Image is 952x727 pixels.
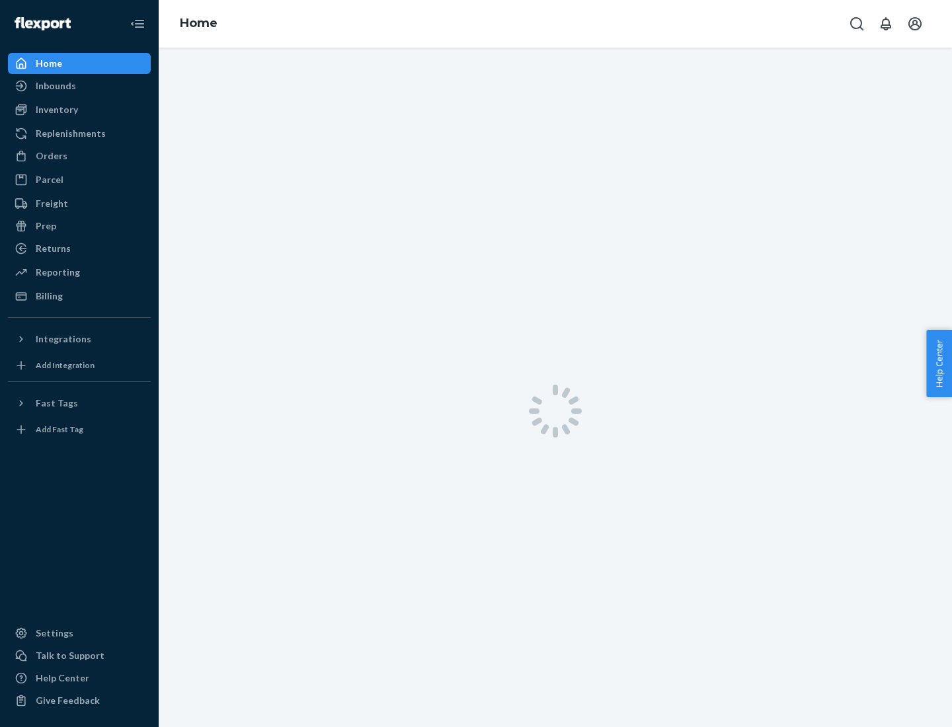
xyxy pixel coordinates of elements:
a: Reporting [8,262,151,283]
div: Talk to Support [36,649,104,662]
div: Settings [36,627,73,640]
button: Close Navigation [124,11,151,37]
div: Home [36,57,62,70]
div: Give Feedback [36,694,100,707]
a: Replenishments [8,123,151,144]
button: Open account menu [902,11,928,37]
a: Inbounds [8,75,151,96]
a: Help Center [8,668,151,689]
div: Integrations [36,332,91,346]
a: Returns [8,238,151,259]
img: Flexport logo [15,17,71,30]
button: Integrations [8,328,151,350]
a: Talk to Support [8,645,151,666]
button: Open Search Box [844,11,870,37]
div: Freight [36,197,68,210]
ol: breadcrumbs [169,5,228,43]
div: Parcel [36,173,63,186]
a: Orders [8,145,151,167]
a: Settings [8,623,151,644]
button: Fast Tags [8,393,151,414]
div: Help Center [36,671,89,685]
a: Prep [8,215,151,237]
div: Reporting [36,266,80,279]
div: Returns [36,242,71,255]
div: Add Fast Tag [36,424,83,435]
a: Home [8,53,151,74]
button: Open notifications [873,11,899,37]
div: Orders [36,149,67,163]
div: Prep [36,219,56,233]
a: Inventory [8,99,151,120]
a: Home [180,16,218,30]
a: Billing [8,286,151,307]
div: Billing [36,289,63,303]
div: Inventory [36,103,78,116]
a: Add Fast Tag [8,419,151,440]
a: Parcel [8,169,151,190]
div: Add Integration [36,360,95,371]
button: Help Center [926,330,952,397]
div: Fast Tags [36,397,78,410]
a: Freight [8,193,151,214]
button: Give Feedback [8,690,151,711]
div: Inbounds [36,79,76,93]
div: Replenishments [36,127,106,140]
a: Add Integration [8,355,151,376]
